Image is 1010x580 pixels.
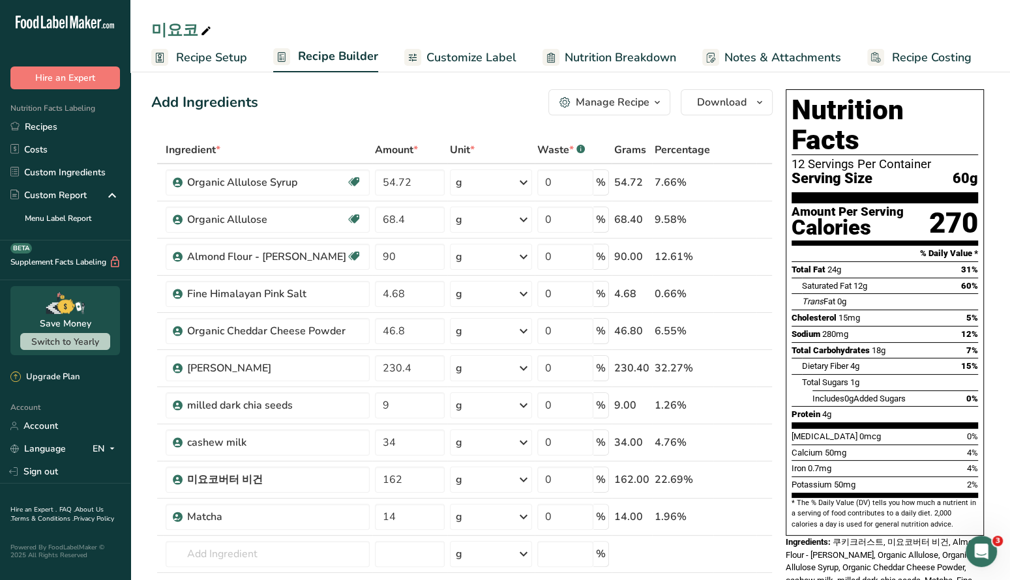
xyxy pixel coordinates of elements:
span: Serving Size [792,171,872,187]
span: Notes & Attachments [724,49,841,66]
span: 2% [967,480,978,489]
div: 68.40 [614,212,649,227]
div: 4.76% [655,435,711,450]
div: g [456,398,462,413]
div: milled dark chia seeds [187,398,350,413]
div: g [456,472,462,487]
span: Grams [614,142,646,158]
div: g [456,175,462,190]
div: Organic Allulose [187,212,346,227]
div: 1.96% [655,509,711,525]
div: 34.00 [614,435,649,450]
div: 90.00 [614,249,649,265]
span: Potassium [792,480,832,489]
div: BETA [10,243,32,254]
span: Download [697,94,747,110]
div: Organic Allulose Syrup [187,175,346,190]
span: Dietary Fiber [802,361,848,371]
div: 162.00 [614,472,649,487]
span: Customize Label [426,49,516,66]
span: 12% [961,329,978,339]
div: g [456,435,462,450]
span: 0% [966,394,978,403]
section: % Daily Value * [792,246,978,261]
div: Fine Himalayan Pink Salt [187,286,350,302]
span: 50mg [834,480,855,489]
span: 18g [872,345,885,355]
div: g [456,546,462,562]
span: 1g [850,377,859,387]
button: Manage Recipe [548,89,670,115]
span: 0g [837,297,846,306]
span: 4g [850,361,859,371]
div: 270 [929,206,978,240]
span: Includes Added Sugars [812,394,906,403]
div: Custom Report [10,188,87,202]
span: Fat [802,297,835,306]
span: Total Sugars [802,377,848,387]
div: 9.58% [655,212,711,227]
span: 60g [953,171,978,187]
div: 0.66% [655,286,711,302]
div: Matcha [187,509,350,525]
a: Recipe Setup [151,43,247,72]
span: 31% [961,265,978,274]
span: Sodium [792,329,820,339]
div: 9.00 [614,398,649,413]
span: 0% [967,431,978,441]
span: 4g [822,409,831,419]
div: Almond Flour - [PERSON_NAME] [187,249,346,265]
div: 6.55% [655,323,711,339]
span: 3 [992,536,1003,546]
div: 4.68 [614,286,649,302]
span: 60% [961,281,978,291]
span: Cholesterol [792,313,837,323]
span: 0mcg [859,431,881,441]
a: Customize Label [404,43,516,72]
span: Ingredient [166,142,220,158]
div: Add Ingredients [151,92,258,113]
div: 7.66% [655,175,711,190]
button: Download [681,89,773,115]
span: Ingredients: [786,537,831,547]
div: Powered By FoodLabelMaker © 2025 All Rights Reserved [10,544,120,559]
span: 4% [967,463,978,473]
div: [PERSON_NAME] [187,360,350,376]
i: Trans [802,297,824,306]
div: g [456,509,462,525]
span: 5% [966,313,978,323]
div: g [456,249,462,265]
span: 0g [844,394,854,403]
div: 12.61% [655,249,711,265]
span: Saturated Fat [802,281,852,291]
div: 22.69% [655,472,711,487]
a: Terms & Conditions . [11,514,74,523]
a: Recipe Costing [867,43,972,72]
iframe: Intercom live chat [966,536,997,567]
a: About Us . [10,505,104,523]
div: Manage Recipe [576,94,649,110]
span: 12g [854,281,867,291]
span: Unit [450,142,475,158]
div: Organic Cheddar Cheese Powder [187,323,350,339]
div: g [456,360,462,376]
input: Add Ingredient [166,541,370,567]
span: Iron [792,463,806,473]
div: g [456,323,462,339]
span: 0.7mg [808,463,831,473]
div: 1.26% [655,398,711,413]
span: Recipe Setup [176,49,247,66]
span: Nutrition Breakdown [565,49,676,66]
span: Amount [375,142,418,158]
div: 54.72 [614,175,649,190]
span: Recipe Builder [298,48,378,65]
span: Switch to Yearly [31,336,99,348]
a: Nutrition Breakdown [542,43,676,72]
a: Language [10,437,66,460]
span: 7% [966,345,978,355]
div: 미요코 [151,18,214,42]
span: [MEDICAL_DATA] [792,431,857,441]
span: 24g [827,265,841,274]
a: Recipe Builder [273,42,378,73]
span: Percentage [655,142,710,158]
